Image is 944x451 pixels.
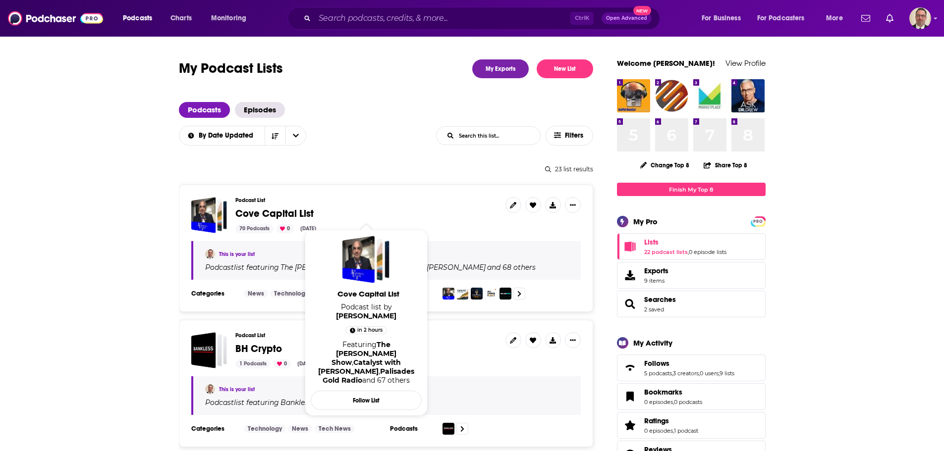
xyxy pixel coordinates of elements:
a: News [288,425,312,433]
a: 0 episodes [644,427,673,434]
a: Technology [244,425,286,433]
h3: Podcasts [390,425,435,433]
a: Bookmarks [644,388,702,397]
span: Bookmarks [617,383,766,410]
button: Share Top 8 [703,155,748,175]
a: 0 episode lists [689,249,726,255]
a: BH Crypto [191,332,227,368]
a: This is your list [219,251,255,257]
div: Podcast list featuring [205,398,569,407]
a: 5 podcasts [644,370,672,377]
a: Cove Capital List [342,236,390,283]
a: Tech News [315,425,355,433]
span: , [673,399,674,405]
span: PRO [752,218,764,225]
span: , [672,370,673,377]
h3: Categories [191,290,236,298]
a: Technology [270,290,312,298]
h4: The [PERSON_NAME] Show [280,263,375,271]
span: Ratings [644,416,669,425]
div: [DATE] [296,224,320,233]
a: Ratings [620,418,640,432]
span: By Date Updated [199,132,257,139]
a: Rare Earth Exchanges [655,79,688,112]
a: Searches [620,297,640,311]
img: Catalyst with Shayle Kann [456,288,468,300]
button: Filters [546,126,593,146]
span: For Business [702,11,741,25]
div: Featuring and 67 others [315,340,418,385]
span: , [673,427,674,434]
span: 9 items [644,277,668,284]
span: Filters [565,132,585,139]
input: Search podcasts, credits, & more... [315,10,570,26]
div: 0 [273,359,291,368]
button: Show profile menu [909,7,931,29]
span: Podcast list by [311,302,422,320]
span: Follows [644,359,669,368]
span: Charts [170,11,192,25]
a: Show notifications dropdown [857,10,874,27]
img: Marketplace [693,79,726,112]
a: 1 podcast [674,427,698,434]
div: 70 Podcasts [235,224,274,233]
span: Cove Capital List [191,197,227,233]
a: Finish My Top 8 [617,183,766,196]
div: 1 Podcasts [235,359,271,368]
a: Lists [620,240,640,253]
span: Cove Capital List [235,207,314,220]
span: Searches [644,295,676,304]
span: , [379,367,380,376]
a: Palisades Gold Radio [323,367,414,385]
button: Change Top 8 [634,159,696,171]
a: 2 saved [644,306,664,313]
a: Brian Hyland [205,384,215,394]
div: [DATE] [293,359,317,368]
h4: Catalyst with [PERSON_NAME] [378,263,486,271]
div: Search podcasts, credits, & more... [297,7,669,30]
span: Follows [617,354,766,381]
div: Podcast list featuring [205,263,569,272]
span: , [688,249,689,255]
a: 0 users [700,370,719,377]
a: Follows [644,359,734,368]
a: Show notifications dropdown [882,10,897,27]
span: Exports [644,266,668,275]
a: Bookmarks [620,390,640,403]
span: Ctrl K [570,12,594,25]
span: More [826,11,843,25]
button: open menu [819,10,855,26]
span: , [699,370,700,377]
span: Episodes [235,102,285,118]
a: Catalyst with [PERSON_NAME] [377,263,486,271]
span: Podcasts [179,102,230,118]
img: Bankless [443,423,454,435]
button: open menu [116,10,165,26]
button: Show More Button [565,332,581,348]
span: Searches [617,291,766,317]
a: Cove Capital List [313,289,424,302]
span: For Podcasters [757,11,805,25]
img: Palisades Gold Radio [471,288,483,300]
a: 0 episodes [644,399,673,405]
a: Exports [617,262,766,289]
img: User Profile [909,7,931,29]
button: open menu [285,126,306,145]
button: New List [537,59,593,78]
a: 9 lists [720,370,734,377]
a: Catalyst with Shayle Kann [318,358,401,376]
button: Follow List [311,391,422,410]
span: Exports [620,268,640,282]
span: , [719,370,720,377]
button: Show More Button [565,197,581,213]
a: My Exports [472,59,529,78]
a: Charts [164,10,198,26]
button: Open AdvancedNew [602,12,652,24]
a: Reel Pod News Cast™ with Levon Putney [617,79,650,112]
span: Bookmarks [644,388,682,397]
span: Lists [644,238,659,247]
a: Lists [644,238,726,247]
a: Brian Hyland [336,311,396,320]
